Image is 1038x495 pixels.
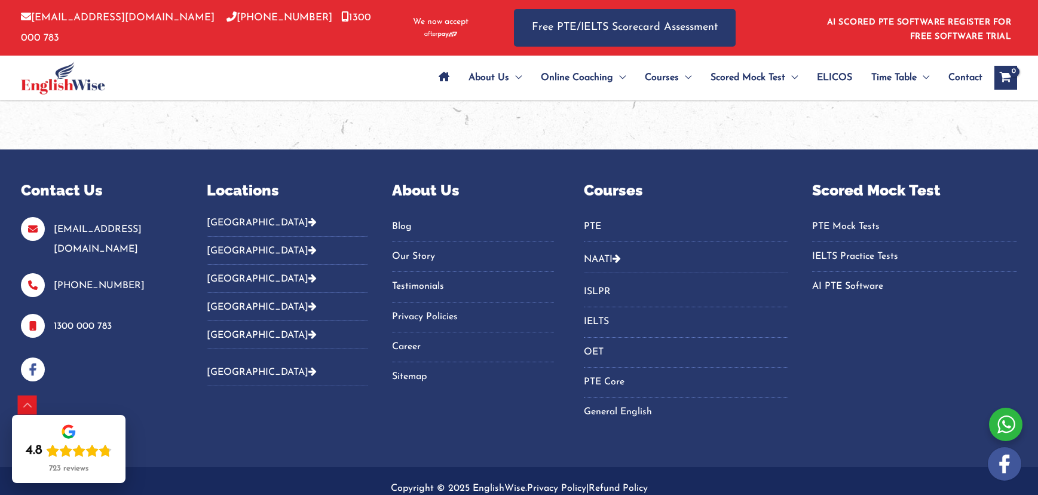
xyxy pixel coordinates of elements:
a: IELTS [584,312,789,332]
nav: Menu [584,282,789,422]
aside: Footer Widget 1 [21,179,177,381]
button: [GEOGRAPHIC_DATA] [207,293,368,321]
span: Scored Mock Test [711,57,785,99]
a: View Shopping Cart, empty [994,66,1017,90]
span: Time Table [871,57,917,99]
span: Menu Toggle [509,57,522,99]
span: ELICOS [817,57,852,99]
p: About Us [392,179,553,202]
a: PTE [584,217,789,237]
p: Courses [584,179,789,202]
span: Menu Toggle [917,57,929,99]
a: [PHONE_NUMBER] [226,13,332,23]
div: 4.8 [26,442,42,459]
a: 1300 000 783 [54,322,112,331]
p: Contact Us [21,179,177,202]
a: OET [584,343,789,362]
img: Afterpay-Logo [424,31,457,38]
a: ELICOS [807,57,862,99]
div: Rating: 4.8 out of 5 [26,442,112,459]
a: IELTS Practice Tests [812,247,1017,267]
a: [EMAIL_ADDRESS][DOMAIN_NAME] [21,13,215,23]
aside: Footer Widget 2 [207,179,368,395]
a: Privacy Policy [527,484,586,493]
a: AI SCORED PTE SOFTWARE REGISTER FOR FREE SOFTWARE TRIAL [827,18,1012,41]
a: Our Story [392,247,553,267]
button: [GEOGRAPHIC_DATA] [207,321,368,349]
button: [GEOGRAPHIC_DATA] [207,237,368,265]
a: Online CoachingMenu Toggle [531,57,635,99]
a: [EMAIL_ADDRESS][DOMAIN_NAME] [54,225,142,254]
span: We now accept [413,16,469,28]
a: PTE Core [584,372,789,392]
a: Career [392,337,553,357]
span: Contact [948,57,982,99]
span: Menu Toggle [613,57,626,99]
img: facebook-blue-icons.png [21,357,45,381]
button: NAATI [584,245,789,273]
a: General English [584,402,789,422]
p: Scored Mock Test [812,179,1017,202]
a: Time TableMenu Toggle [862,57,939,99]
aside: Footer Widget 4 [584,179,789,437]
a: [GEOGRAPHIC_DATA] [207,331,317,340]
a: Free PTE/IELTS Scorecard Assessment [514,9,736,47]
nav: Menu [392,217,553,387]
span: About Us [469,57,509,99]
a: Sitemap [392,367,553,387]
a: Blog [392,217,553,237]
button: [GEOGRAPHIC_DATA] [207,217,368,237]
a: Scored Mock TestMenu Toggle [701,57,807,99]
nav: Site Navigation: Main Menu [429,57,982,99]
button: [GEOGRAPHIC_DATA] [207,358,368,386]
nav: Menu [812,217,1017,297]
a: 1300 000 783 [21,13,371,42]
a: About UsMenu Toggle [459,57,531,99]
p: Locations [207,179,368,202]
a: [GEOGRAPHIC_DATA] [207,368,317,377]
a: PTE Mock Tests [812,217,1017,237]
a: Contact [939,57,982,99]
span: Menu Toggle [785,57,798,99]
a: NAATI [584,255,613,264]
a: Refund Policy [589,484,648,493]
span: Courses [645,57,679,99]
button: [GEOGRAPHIC_DATA] [207,265,368,293]
nav: Menu [584,217,789,242]
img: white-facebook.png [988,447,1021,481]
div: 723 reviews [49,464,88,473]
a: Testimonials [392,277,553,297]
aside: Footer Widget 3 [392,179,553,402]
aside: Header Widget 1 [820,8,1017,47]
a: ISLPR [584,282,789,302]
a: Privacy Policies [392,307,553,327]
a: CoursesMenu Toggle [635,57,701,99]
img: cropped-ew-logo [21,62,105,94]
span: Online Coaching [541,57,613,99]
span: Menu Toggle [679,57,691,99]
a: AI PTE Software [812,277,1017,297]
a: [PHONE_NUMBER] [54,281,145,291]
